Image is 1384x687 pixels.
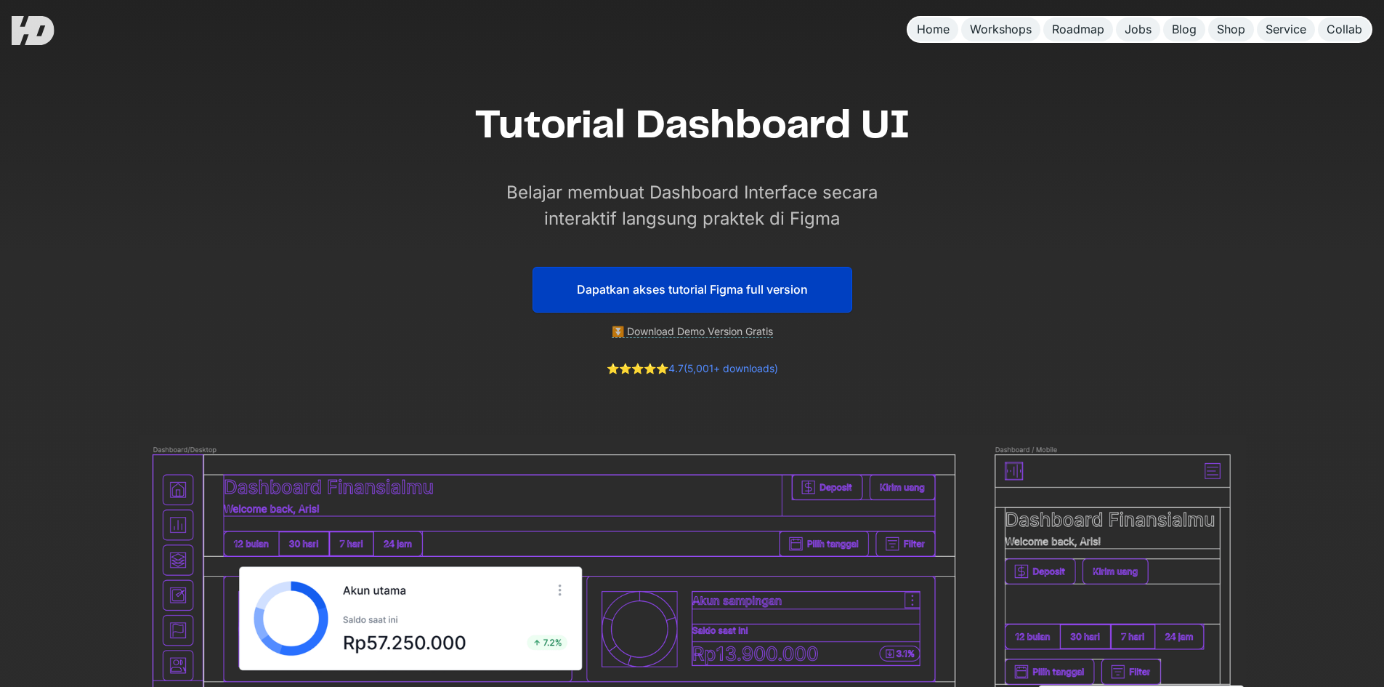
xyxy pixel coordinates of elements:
[1208,17,1254,41] a: Shop
[607,362,668,374] a: ⭐️⭐️⭐️⭐️⭐️
[1172,22,1197,37] div: Blog
[612,325,773,338] a: ⏬ Download Demo Version Gratis
[1327,22,1362,37] div: Collab
[474,102,910,150] h1: Tutorial Dashboard UI
[1266,22,1306,37] div: Service
[1125,22,1152,37] div: Jobs
[1318,17,1371,41] a: Collab
[607,361,778,377] div: 4.7
[1257,17,1315,41] a: Service
[1052,22,1104,37] div: Roadmap
[1163,17,1205,41] a: Blog
[1116,17,1160,41] a: Jobs
[1043,17,1113,41] a: Roadmap
[684,362,778,374] a: (5,001+ downloads)
[908,17,958,41] a: Home
[917,22,950,37] div: Home
[961,17,1040,41] a: Workshops
[489,180,896,232] p: Belajar membuat Dashboard Interface secara interaktif langsung praktek di Figma
[1217,22,1245,37] div: Shop
[970,22,1032,37] div: Workshops
[533,267,852,313] a: Dapatkan akses tutorial Figma full version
